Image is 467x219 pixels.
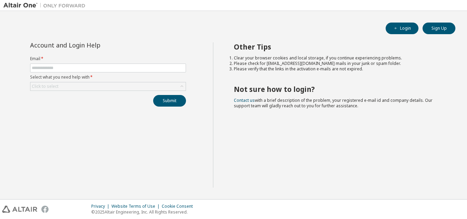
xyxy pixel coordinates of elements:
[30,56,186,61] label: Email
[30,74,186,80] label: Select what you need help with
[234,42,443,51] h2: Other Tips
[30,42,155,48] div: Account and Login Help
[153,95,186,107] button: Submit
[234,55,443,61] li: Clear your browser cookies and local storage, if you continue experiencing problems.
[234,97,255,103] a: Contact us
[234,66,443,72] li: Please verify that the links in the activation e-mails are not expired.
[3,2,89,9] img: Altair One
[2,206,37,213] img: altair_logo.svg
[41,206,49,213] img: facebook.svg
[234,85,443,94] h2: Not sure how to login?
[32,84,58,89] div: Click to select
[423,23,455,34] button: Sign Up
[234,61,443,66] li: Please check for [EMAIL_ADDRESS][DOMAIN_NAME] mails in your junk or spam folder.
[162,204,197,209] div: Cookie Consent
[30,82,186,91] div: Click to select
[111,204,162,209] div: Website Terms of Use
[91,204,111,209] div: Privacy
[91,209,197,215] p: © 2025 Altair Engineering, Inc. All Rights Reserved.
[234,97,432,109] span: with a brief description of the problem, your registered e-mail id and company details. Our suppo...
[386,23,418,34] button: Login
